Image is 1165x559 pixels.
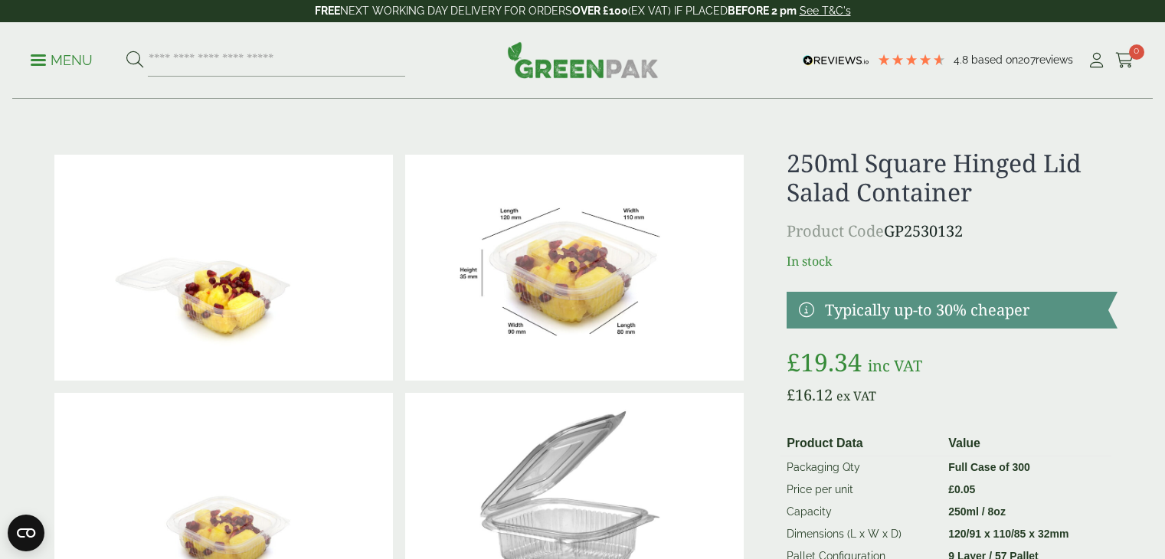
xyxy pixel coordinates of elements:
strong: 120/91 x 110/85 x 32mm [948,528,1068,540]
strong: 250ml / 8oz [948,505,1006,518]
bdi: 16.12 [787,384,833,405]
bdi: 0.05 [948,483,975,495]
span: inc VAT [868,355,922,376]
span: ex VAT [836,387,876,404]
div: 4.79 Stars [877,53,946,67]
span: £ [948,483,954,495]
button: Open CMP widget [8,515,44,551]
span: £ [787,384,795,405]
img: REVIEWS.io [803,55,869,66]
a: Menu [31,51,93,67]
h1: 250ml Square Hinged Lid Salad Container [787,149,1117,208]
img: GreenPak Supplies [507,41,659,78]
strong: OVER £100 [572,5,628,17]
img: SaladBox_250 [405,155,744,381]
p: Menu [31,51,93,70]
i: Cart [1115,53,1134,68]
td: Price per unit [780,479,942,501]
span: Based on [971,54,1018,66]
strong: BEFORE 2 pm [728,5,797,17]
span: £ [787,345,800,378]
a: 0 [1115,49,1134,72]
span: Product Code [787,221,884,241]
bdi: 19.34 [787,345,862,378]
span: 0 [1129,44,1144,60]
td: Dimensions (L x W x D) [780,523,942,545]
strong: FREE [315,5,340,17]
span: 207 [1018,54,1036,66]
span: 4.8 [954,54,971,66]
strong: Full Case of 300 [948,461,1030,473]
th: Product Data [780,431,942,456]
p: In stock [787,252,1117,270]
span: reviews [1036,54,1073,66]
th: Value [942,431,1111,456]
a: See T&C's [800,5,851,17]
td: Packaging Qty [780,456,942,479]
p: GP2530132 [787,220,1117,243]
img: 250ml Square Hinged Salad Container Open [54,155,393,381]
i: My Account [1087,53,1106,68]
td: Capacity [780,501,942,523]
